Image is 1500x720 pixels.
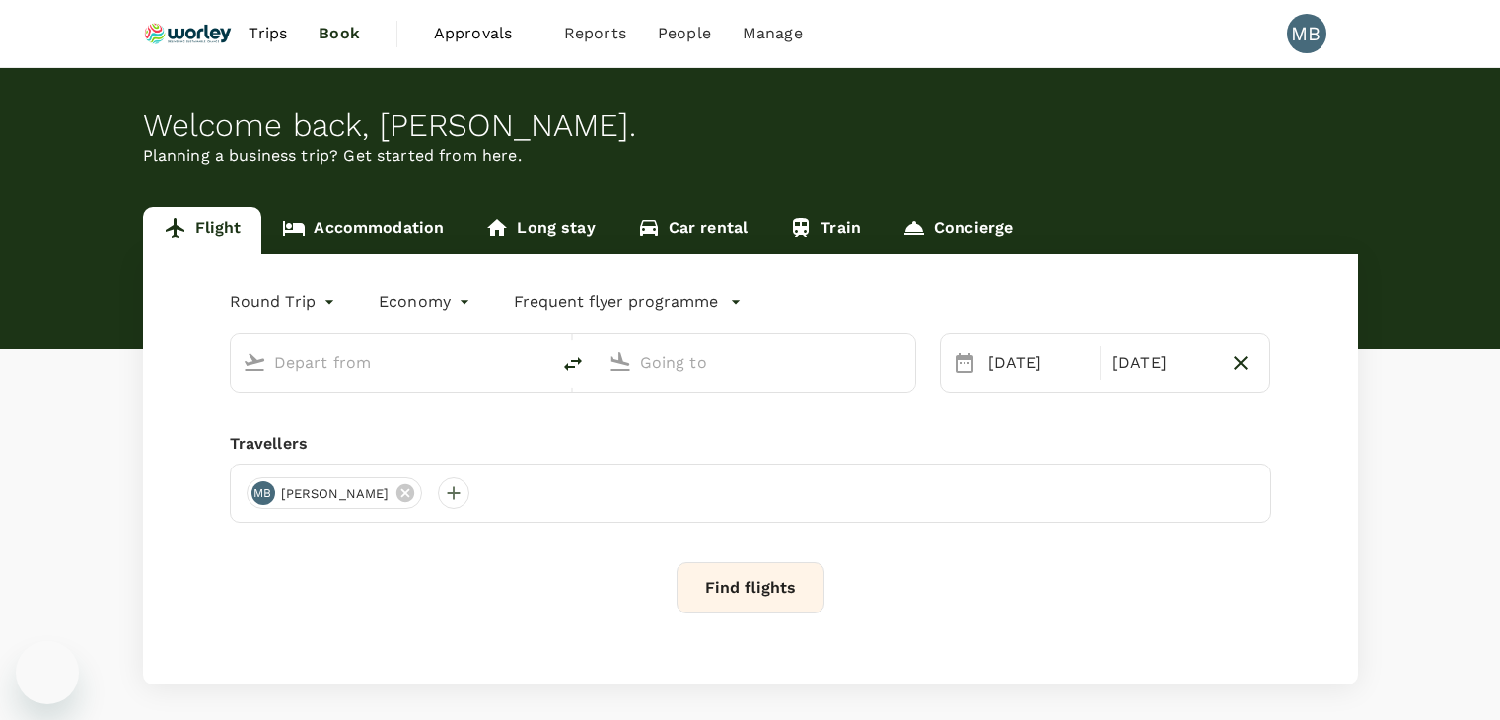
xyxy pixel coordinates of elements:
div: Economy [379,286,474,318]
div: MB [251,481,275,505]
div: Round Trip [230,286,340,318]
span: Approvals [434,22,533,45]
button: Open [536,360,539,364]
span: Reports [564,22,626,45]
button: Open [901,360,905,364]
div: [DATE] [1105,343,1220,383]
img: Ranhill Worley Sdn Bhd [143,12,234,55]
a: Flight [143,207,262,254]
a: Car rental [616,207,769,254]
span: People [658,22,711,45]
div: MB [1287,14,1326,53]
a: Long stay [464,207,615,254]
div: [DATE] [980,343,1096,383]
div: Welcome back , [PERSON_NAME] . [143,108,1358,144]
button: delete [549,340,597,388]
div: MB[PERSON_NAME] [247,477,423,509]
span: [PERSON_NAME] [269,484,401,504]
span: Manage [743,22,803,45]
span: Trips [249,22,287,45]
button: Find flights [677,562,824,613]
button: Frequent flyer programme [514,290,742,314]
input: Depart from [274,347,508,378]
span: Book [319,22,360,45]
a: Accommodation [261,207,464,254]
a: Concierge [882,207,1034,254]
a: Train [768,207,882,254]
iframe: Button to launch messaging window [16,641,79,704]
p: Frequent flyer programme [514,290,718,314]
div: Travellers [230,432,1271,456]
input: Going to [640,347,874,378]
p: Planning a business trip? Get started from here. [143,144,1358,168]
